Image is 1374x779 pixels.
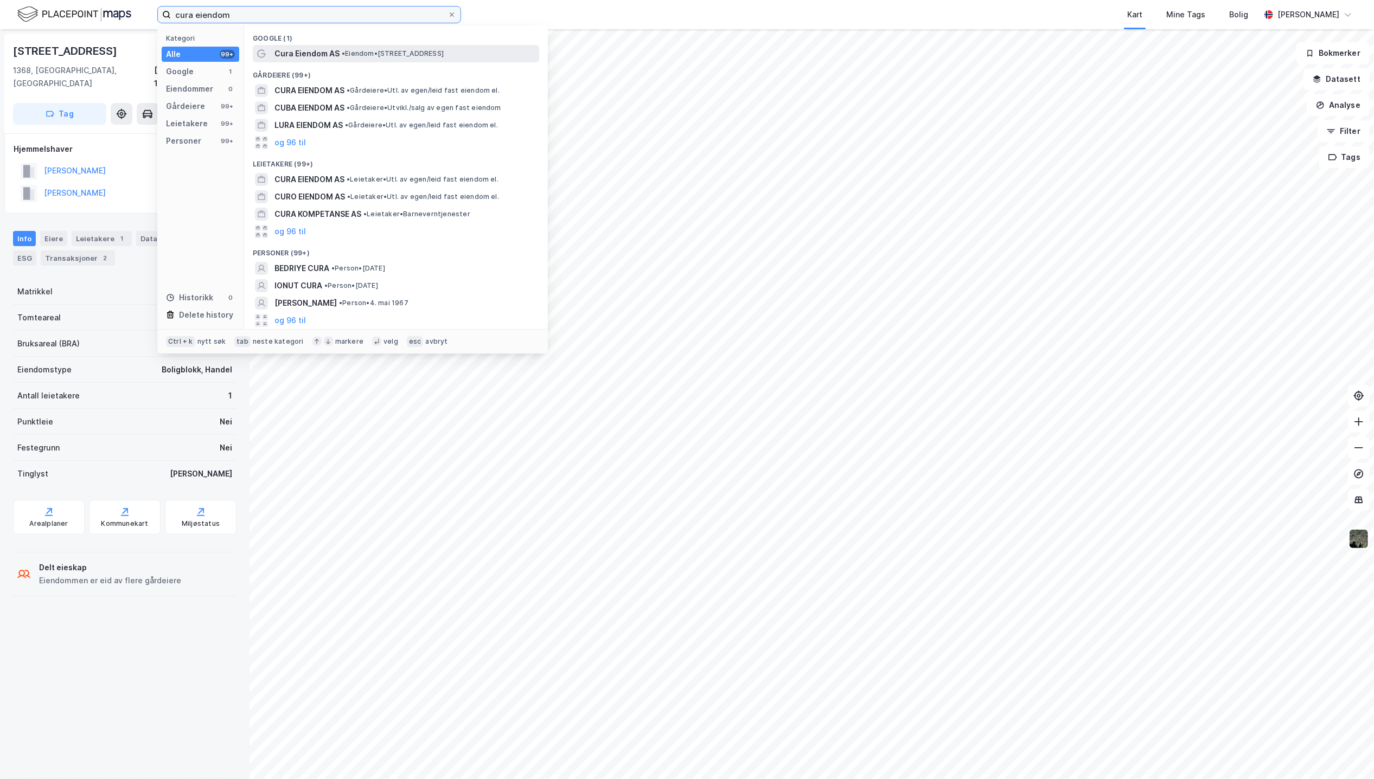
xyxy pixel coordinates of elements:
div: Alle [166,48,181,61]
div: Kommunekart [101,519,148,528]
div: Datasett [136,231,190,246]
span: • [339,299,342,307]
div: Miljøstatus [182,519,220,528]
div: Leietakere [72,231,132,246]
div: 0 [226,85,235,93]
div: Festegrunn [17,441,60,454]
div: 99+ [220,50,235,59]
button: Tag [13,103,106,125]
button: Analyse [1307,94,1370,116]
button: Filter [1318,120,1370,142]
div: 2 [100,253,111,263]
div: Nei [220,415,232,428]
div: Nei [220,441,232,454]
div: Eiere [40,231,67,246]
div: Bolig [1229,8,1248,21]
div: Eiendommer [166,82,213,95]
span: Person • [DATE] [331,264,385,273]
div: 99+ [220,137,235,145]
div: 0 [226,293,235,302]
span: • [347,192,350,201]
div: esc [407,336,424,347]
div: neste kategori [253,337,304,346]
div: Punktleie [17,415,53,428]
div: [PERSON_NAME] [170,467,232,480]
span: Gårdeiere • Utl. av egen/leid fast eiendom el. [347,86,500,95]
span: Leietaker • Barneverntjenester [363,210,470,218]
div: [PERSON_NAME] [1277,8,1339,21]
span: • [345,121,348,129]
div: Leietakere (99+) [244,151,548,171]
div: 99+ [220,102,235,111]
div: Leietakere [166,117,208,130]
span: • [342,49,345,57]
span: CURA EIENDOM AS [274,173,344,186]
div: Antall leietakere [17,389,80,402]
div: ESG [13,250,36,266]
span: Eiendom • [STREET_ADDRESS] [342,49,444,58]
span: Gårdeiere • Utl. av egen/leid fast eiendom el. [345,121,498,130]
span: CUBA EIENDOM AS [274,101,344,114]
span: CURO EIENDOM AS [274,190,345,203]
span: • [363,210,367,218]
div: Eiendommen er eid av flere gårdeiere [39,574,181,587]
div: markere [335,337,363,346]
span: Person • 4. mai 1967 [339,299,408,307]
img: logo.f888ab2527a4732fd821a326f86c7f29.svg [17,5,131,24]
div: Tinglyst [17,467,48,480]
div: Gårdeiere [166,100,205,113]
span: [PERSON_NAME] [274,297,337,310]
div: [STREET_ADDRESS] [13,42,119,60]
div: Google (1) [244,25,548,45]
span: • [347,175,350,183]
div: Historikk [166,291,213,304]
div: Bruksareal (BRA) [17,337,80,350]
div: nytt søk [197,337,226,346]
div: Chatt-widget [1320,727,1374,779]
div: Matrikkel [17,285,53,298]
span: CURA EIENDOM AS [274,84,344,97]
span: Person • [DATE] [324,281,378,290]
div: Delt eieskap [39,561,181,574]
span: • [331,264,335,272]
button: og 96 til [274,314,306,327]
div: Gårdeiere (99+) [244,62,548,82]
button: og 96 til [274,225,306,238]
span: IONUT CURA [274,279,322,292]
div: Boligblokk, Handel [162,363,232,376]
div: Eiendomstype [17,363,72,376]
div: Mine Tags [1166,8,1205,21]
div: Info [13,231,36,246]
span: • [324,281,328,289]
span: Cura Eiendom AS [274,47,340,60]
div: tab [234,336,251,347]
span: BEDRIYE CURA [274,262,329,275]
span: Gårdeiere • Utvikl./salg av egen fast eiendom [347,104,501,112]
button: Bokmerker [1296,42,1370,64]
div: Tomteareal [17,311,61,324]
div: Google [166,65,194,78]
button: Tags [1319,146,1370,168]
iframe: Chat Widget [1320,727,1374,779]
div: Personer [166,134,201,147]
span: • [347,86,350,94]
div: velg [384,337,398,346]
div: Hjemmelshaver [14,143,236,156]
div: 1 [117,233,127,244]
div: Transaksjoner [41,250,115,266]
span: Leietaker • Utl. av egen/leid fast eiendom el. [347,175,499,184]
input: Søk på adresse, matrikkel, gårdeiere, leietakere eller personer [171,7,448,23]
div: Kart [1127,8,1142,21]
span: • [347,104,350,112]
span: CURA KOMPETANSE AS [274,208,361,221]
span: Leietaker • Utl. av egen/leid fast eiendom el. [347,192,499,201]
div: Personer (99+) [244,240,548,260]
div: 99+ [220,119,235,128]
span: LURA EIENDOM AS [274,119,343,132]
div: 1368, [GEOGRAPHIC_DATA], [GEOGRAPHIC_DATA] [13,64,154,90]
div: Ctrl + k [166,336,195,347]
button: Datasett [1303,68,1370,90]
div: Kategori [166,34,239,42]
img: 9k= [1349,529,1369,549]
div: 1 [228,389,232,402]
